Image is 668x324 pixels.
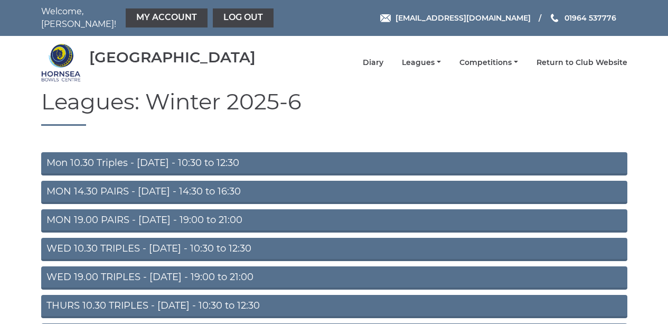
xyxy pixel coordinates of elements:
img: Email [380,14,391,22]
nav: Welcome, [PERSON_NAME]! [41,5,276,31]
h1: Leagues: Winter 2025-6 [41,89,627,126]
img: Phone us [551,14,558,22]
a: WED 10.30 TRIPLES - [DATE] - 10:30 to 12:30 [41,238,627,261]
a: Diary [363,58,383,68]
a: Return to Club Website [537,58,627,68]
span: [EMAIL_ADDRESS][DOMAIN_NAME] [396,13,531,23]
a: Email [EMAIL_ADDRESS][DOMAIN_NAME] [380,12,531,24]
img: Hornsea Bowls Centre [41,43,81,82]
a: THURS 10.30 TRIPLES - [DATE] - 10:30 to 12:30 [41,295,627,318]
a: My Account [126,8,208,27]
div: [GEOGRAPHIC_DATA] [89,49,256,66]
a: Mon 10.30 Triples - [DATE] - 10:30 to 12:30 [41,152,627,175]
a: Log out [213,8,274,27]
a: Leagues [402,58,441,68]
a: MON 14.30 PAIRS - [DATE] - 14:30 to 16:30 [41,181,627,204]
a: Phone us 01964 537776 [549,12,616,24]
a: Competitions [459,58,518,68]
a: MON 19.00 PAIRS - [DATE] - 19:00 to 21:00 [41,209,627,233]
a: WED 19.00 TRIPLES - [DATE] - 19:00 to 21:00 [41,266,627,290]
span: 01964 537776 [564,13,616,23]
